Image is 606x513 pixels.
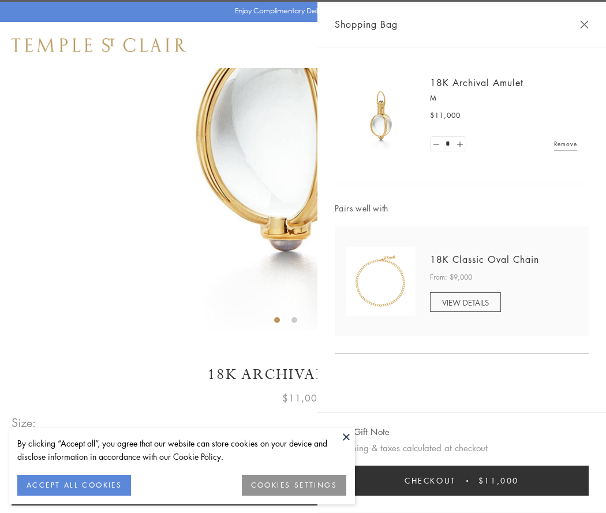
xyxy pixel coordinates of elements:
[554,137,577,150] a: Remove
[431,137,442,151] a: Set quantity to 0
[430,292,501,312] a: VIEW DETAILS
[282,391,324,406] span: $11,000
[442,297,489,308] span: VIEW DETAILS
[430,76,523,89] a: 18K Archival Amulet
[12,413,37,432] span: Size:
[580,20,589,29] button: Close Shopping Bag
[335,441,589,455] p: Shipping & taxes calculated at checkout
[335,17,398,32] span: Shopping Bag
[478,474,519,487] span: $11,000
[17,475,131,496] button: ACCEPT ALL COOKIES
[12,365,594,385] h1: 18K Archival Amulet
[454,137,465,151] a: Set quantity to 2
[405,474,456,487] span: Checkout
[235,5,366,17] p: Enjoy Complimentary Delivery & Returns
[430,272,472,283] span: From: $9,000
[12,38,186,52] img: Temple St. Clair
[346,247,416,316] img: N88865-OV18
[335,202,589,215] span: Pairs well with
[430,92,577,104] p: M
[346,81,416,150] img: 18K Archival Amulet
[430,253,539,266] a: 18K Classic Oval Chain
[335,466,589,496] button: Checkout $11,000
[17,437,346,463] div: By clicking “Accept all”, you agree that our website can store cookies on your device and disclos...
[335,425,390,439] button: Add Gift Note
[430,110,461,121] span: $11,000
[242,475,346,496] button: COOKIES SETTINGS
